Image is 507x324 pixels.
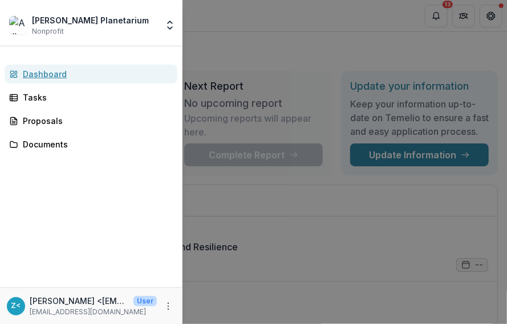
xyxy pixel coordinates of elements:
[162,14,178,37] button: Open entity switcher
[23,115,168,127] div: Proposals
[23,91,168,103] div: Tasks
[30,295,129,307] p: [PERSON_NAME] <[EMAIL_ADDRESS][DOMAIN_NAME]>
[5,88,177,107] a: Tasks
[5,111,177,130] a: Proposals
[32,26,64,37] span: Nonprofit
[23,68,168,80] div: Dashboard
[5,65,177,83] a: Dashboard
[9,16,27,34] img: Adler Planetarium
[5,135,177,154] a: Documents
[133,296,157,306] p: User
[32,14,149,26] div: [PERSON_NAME] Planetarium
[11,302,21,310] div: Zoey Bergstrom <zbergstrom@adlerplanetarium.org>
[161,299,175,313] button: More
[23,138,168,150] div: Documents
[30,307,157,317] p: [EMAIL_ADDRESS][DOMAIN_NAME]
